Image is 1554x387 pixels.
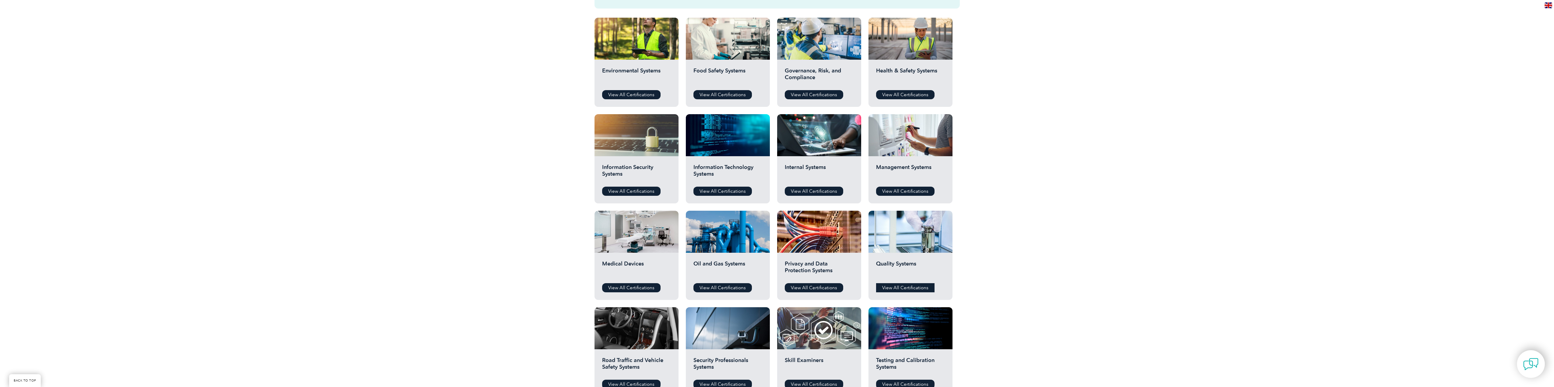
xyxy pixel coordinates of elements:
[693,283,752,292] a: View All Certifications
[602,260,671,279] h2: Medical Devices
[876,283,935,292] a: View All Certifications
[602,357,671,375] h2: Road Traffic and Vehicle Safety Systems
[876,187,935,196] a: View All Certifications
[602,283,661,292] a: View All Certifications
[9,374,41,387] a: BACK TO TOP
[602,164,671,182] h2: Information Security Systems
[602,187,661,196] a: View All Certifications
[876,357,945,375] h2: Testing and Calibration Systems
[785,283,843,292] a: View All Certifications
[785,187,843,196] a: View All Certifications
[602,90,661,99] a: View All Certifications
[693,260,762,279] h2: Oil and Gas Systems
[693,357,762,375] h2: Security Professionals Systems
[693,164,762,182] h2: Information Technology Systems
[876,67,945,86] h2: Health & Safety Systems
[1523,357,1538,372] img: contact-chat.png
[785,260,854,279] h2: Privacy and Data Protection Systems
[693,67,762,86] h2: Food Safety Systems
[876,90,935,99] a: View All Certifications
[1545,2,1552,8] img: en
[693,90,752,99] a: View All Certifications
[785,357,854,375] h2: Skill Examiners
[876,260,945,279] h2: Quality Systems
[785,67,854,86] h2: Governance, Risk, and Compliance
[693,187,752,196] a: View All Certifications
[785,90,843,99] a: View All Certifications
[785,164,854,182] h2: Internal Systems
[602,67,671,86] h2: Environmental Systems
[876,164,945,182] h2: Management Systems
